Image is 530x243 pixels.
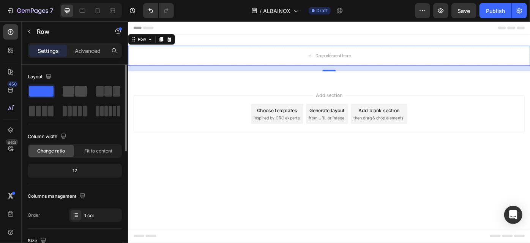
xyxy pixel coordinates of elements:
[260,7,262,15] span: /
[263,7,290,15] span: ALBAINOX
[84,212,120,219] div: 1 col
[128,21,530,243] iframe: Design area
[480,3,511,18] button: Publish
[9,17,22,24] div: Row
[316,7,328,14] span: Draft
[75,47,101,55] p: Advanced
[28,191,87,202] div: Columns management
[3,3,57,18] button: 7
[28,72,53,82] div: Layout
[28,132,68,142] div: Column width
[143,3,174,18] div: Undo/Redo
[84,148,112,154] span: Fit to content
[205,106,245,113] span: from URL or image
[256,106,312,113] span: then drag & drop elements
[261,97,308,105] div: Add blank section
[142,106,194,113] span: inspired by CRO experts
[146,97,192,105] div: Choose templates
[206,97,246,105] div: Generate layout
[28,212,40,219] div: Order
[458,8,470,14] span: Save
[37,27,101,36] p: Row
[50,6,53,15] p: 7
[210,80,246,88] span: Add section
[451,3,476,18] button: Save
[38,148,65,154] span: Change ratio
[6,139,18,145] div: Beta
[29,165,120,176] div: 12
[38,47,59,55] p: Settings
[212,36,252,42] div: Drop element here
[7,81,18,87] div: 450
[504,206,522,224] div: Open Intercom Messenger
[486,7,505,15] div: Publish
